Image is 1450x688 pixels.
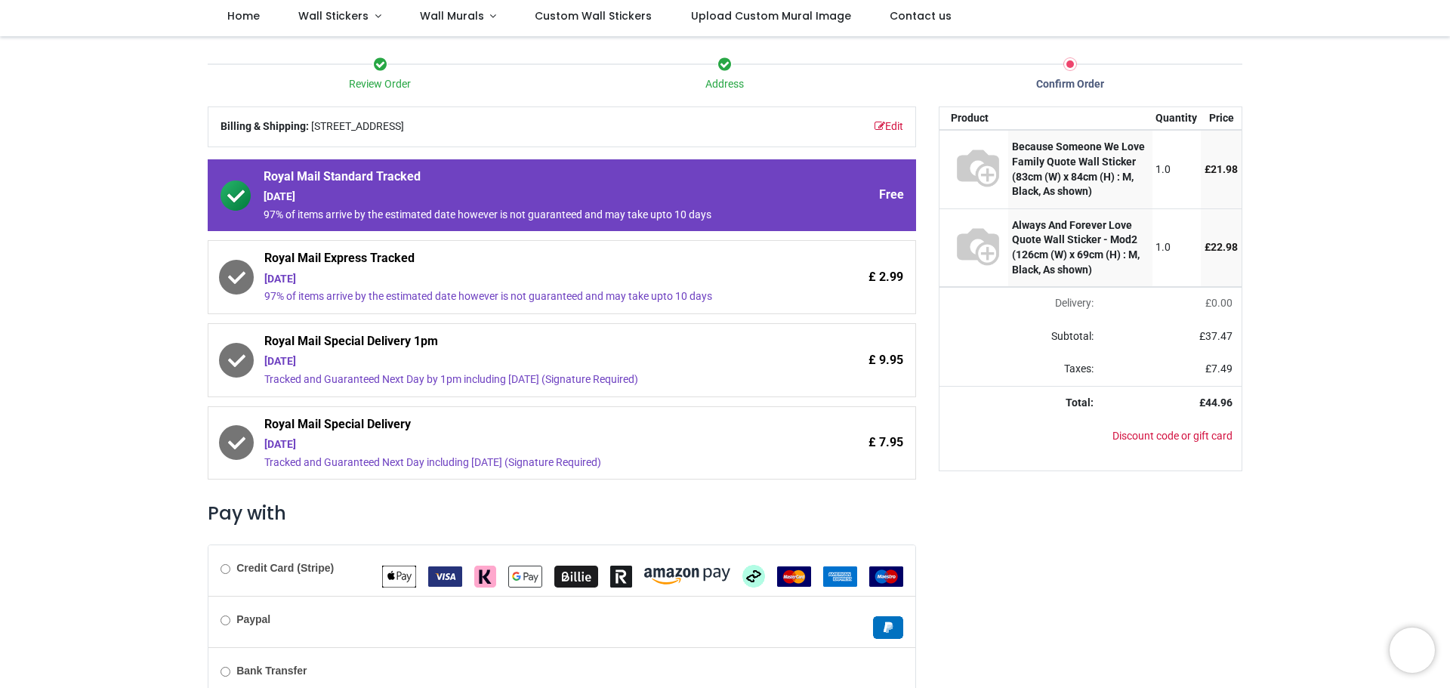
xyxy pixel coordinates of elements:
[644,569,730,582] span: Amazon Pay
[742,569,765,582] span: Afterpay Clearpay
[1211,163,1238,175] span: 21.98
[1211,241,1238,253] span: 22.98
[420,8,484,23] span: Wall Murals
[221,120,309,132] b: Billing & Shipping:
[264,250,776,271] span: Royal Mail Express Tracked
[508,566,542,588] img: Google Pay
[264,168,776,190] span: Royal Mail Standard Tracked
[610,566,632,588] img: Revolut Pay
[777,569,811,582] span: MasterCard
[777,566,811,587] img: MasterCard
[264,190,776,205] div: [DATE]
[474,569,496,582] span: Klarna
[1205,330,1232,342] span: 37.47
[939,287,1103,320] td: Delivery will be updated after choosing a new delivery method
[879,187,904,203] span: Free
[428,566,462,587] img: VISA
[264,372,776,387] div: Tracked and Guaranteed Next Day by 1pm including [DATE] (Signature Required)
[264,354,776,369] div: [DATE]
[1211,363,1232,375] span: 7.49
[236,562,334,574] b: Credit Card (Stripe)
[1199,396,1232,409] strong: £
[1205,297,1232,309] span: £
[208,501,916,526] h3: Pay with
[1152,107,1202,130] th: Quantity
[208,77,553,92] div: Review Order
[875,119,903,134] a: Edit
[823,566,857,587] img: American Express
[554,569,598,582] span: Billie
[1390,628,1435,673] iframe: Brevo live chat
[868,352,903,369] span: £ 9.95
[1205,363,1232,375] span: £
[236,613,270,625] b: Paypal
[610,569,632,582] span: Revolut Pay
[264,289,776,304] div: 97% of items arrive by the estimated date however is not guaranteed and may take upto 10 days
[644,568,730,585] img: Amazon Pay
[1205,396,1232,409] span: 44.96
[873,616,903,639] img: Paypal
[868,434,903,451] span: £ 7.95
[221,564,230,574] input: Credit Card (Stripe)
[236,665,307,677] b: Bank Transfer
[1155,240,1197,255] div: 1.0
[264,272,776,287] div: [DATE]
[508,569,542,582] span: Google Pay
[382,569,416,582] span: Apple Pay
[264,437,776,452] div: [DATE]
[535,8,652,23] span: Custom Wall Stickers
[873,621,903,633] span: Paypal
[951,218,1005,273] img: S67799 - [WS-15647-M-F-000000] Always And Forever Love Quote Wall Sticker - Mod2 (126cm (W) x 69c...
[890,8,952,23] span: Contact us
[868,269,903,285] span: £ 2.99
[1155,162,1197,177] div: 1.0
[897,77,1242,92] div: Confirm Order
[311,119,404,134] span: [STREET_ADDRESS]
[951,140,1005,194] img: S67799 - [WS-15978-M-F-000000] Because Someone We Love Family Quote Wall Sticker (83cm (W) x 84cm...
[221,667,230,677] input: Bank Transfer
[264,333,776,354] span: Royal Mail Special Delivery 1pm
[221,615,230,625] input: Paypal
[1012,140,1145,197] strong: Because Someone We Love Family Quote Wall Sticker (83cm (W) x 84cm (H) : M, Black, As shown)
[382,566,416,588] img: Apple Pay
[1201,107,1242,130] th: Price
[869,569,903,582] span: Maestro
[554,566,598,588] img: Billie
[264,416,776,437] span: Royal Mail Special Delivery
[939,320,1103,353] td: Subtotal:
[553,77,898,92] div: Address
[1205,163,1238,175] span: £
[1012,219,1140,276] strong: Always And Forever Love Quote Wall Sticker - Mod2 (126cm (W) x 69cm (H) : M, Black, As shown)
[474,566,496,588] img: Klarna
[264,208,776,223] div: 97% of items arrive by the estimated date however is not guaranteed and may take upto 10 days
[939,107,1009,130] th: Product
[869,566,903,587] img: Maestro
[742,565,765,588] img: Afterpay Clearpay
[1205,241,1238,253] span: £
[823,569,857,582] span: American Express
[939,353,1103,386] td: Taxes:
[691,8,851,23] span: Upload Custom Mural Image
[1211,297,1232,309] span: 0.00
[428,569,462,582] span: VISA
[298,8,369,23] span: Wall Stickers
[1066,396,1094,409] strong: Total:
[264,455,776,470] div: Tracked and Guaranteed Next Day including [DATE] (Signature Required)
[227,8,260,23] span: Home
[1112,430,1232,442] a: Discount code or gift card
[1199,330,1232,342] span: £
